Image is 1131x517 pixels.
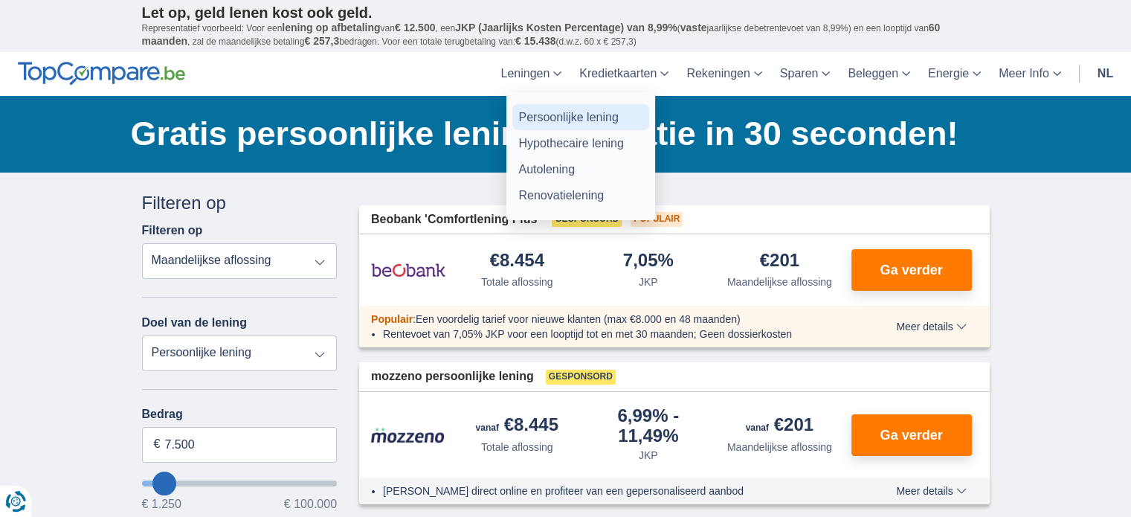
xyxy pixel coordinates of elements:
span: € 100.000 [284,498,337,510]
span: Ga verder [880,428,942,442]
div: JKP [639,448,658,463]
span: Meer details [896,486,966,496]
label: Bedrag [142,408,338,421]
div: 7,05% [623,251,674,272]
img: product.pl.alt Beobank [371,251,445,289]
input: wantToBorrow [142,481,338,487]
span: Een voordelig tarief voor nieuwe klanten (max €8.000 en 48 maanden) [416,313,741,325]
button: Ga verder [851,249,972,291]
span: Meer details [896,321,966,332]
p: Representatief voorbeeld: Voor een van , een ( jaarlijkse debetrentevoet van 8,99%) en een loopti... [142,22,990,48]
a: Meer Info [990,52,1070,96]
span: € 12.500 [395,22,436,33]
span: € 15.438 [515,35,556,47]
span: JKP (Jaarlijks Kosten Percentage) van 8,99% [455,22,677,33]
span: Populair [631,212,683,227]
div: Maandelijkse aflossing [727,440,832,455]
a: Hypothecaire lening [512,130,649,156]
div: Totale aflossing [481,274,553,289]
a: Beleggen [839,52,919,96]
span: Populair [371,313,413,325]
div: : [359,312,854,327]
img: TopCompare [18,62,185,86]
button: Meer details [885,321,977,333]
a: Persoonlijke lening [512,104,649,130]
a: Sparen [771,52,840,96]
a: Leningen [492,52,570,96]
div: Filteren op [142,190,338,216]
span: Gesponsord [546,370,616,385]
span: vaste [680,22,707,33]
span: 60 maanden [142,22,941,47]
div: JKP [639,274,658,289]
div: €8.445 [476,416,558,437]
span: Beobank 'Comfortlening Plus' [371,211,540,228]
span: mozzeno persoonlijke lening [371,368,534,385]
a: nl [1089,52,1122,96]
div: €201 [746,416,813,437]
a: Energie [919,52,990,96]
div: €8.454 [490,251,544,272]
div: 6,99% [589,407,709,445]
span: € 1.250 [142,498,181,510]
a: Renovatielening [512,182,649,208]
div: Totale aflossing [481,440,553,455]
p: Let op, geld lenen kost ook geld. [142,4,990,22]
h1: Gratis persoonlijke lening simulatie in 30 seconden! [131,111,990,157]
label: Filteren op [142,224,203,237]
span: lening op afbetaling [282,22,380,33]
label: Doel van de lening [142,316,247,330]
div: Maandelijkse aflossing [727,274,832,289]
a: Rekeningen [677,52,770,96]
a: Autolening [512,156,649,182]
button: Ga verder [851,414,972,456]
button: Meer details [885,485,977,497]
img: product.pl.alt Mozzeno [371,427,445,443]
span: Ga verder [880,263,942,277]
span: € 257,3 [304,35,339,47]
div: €201 [760,251,799,272]
li: [PERSON_NAME] direct online en profiteer van een gepersonaliseerd aanbod [383,484,842,498]
li: Rentevoet van 7,05% JKP voor een looptijd tot en met 30 maanden; Geen dossierkosten [383,327,842,341]
a: Kredietkaarten [570,52,677,96]
span: € [154,436,161,453]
